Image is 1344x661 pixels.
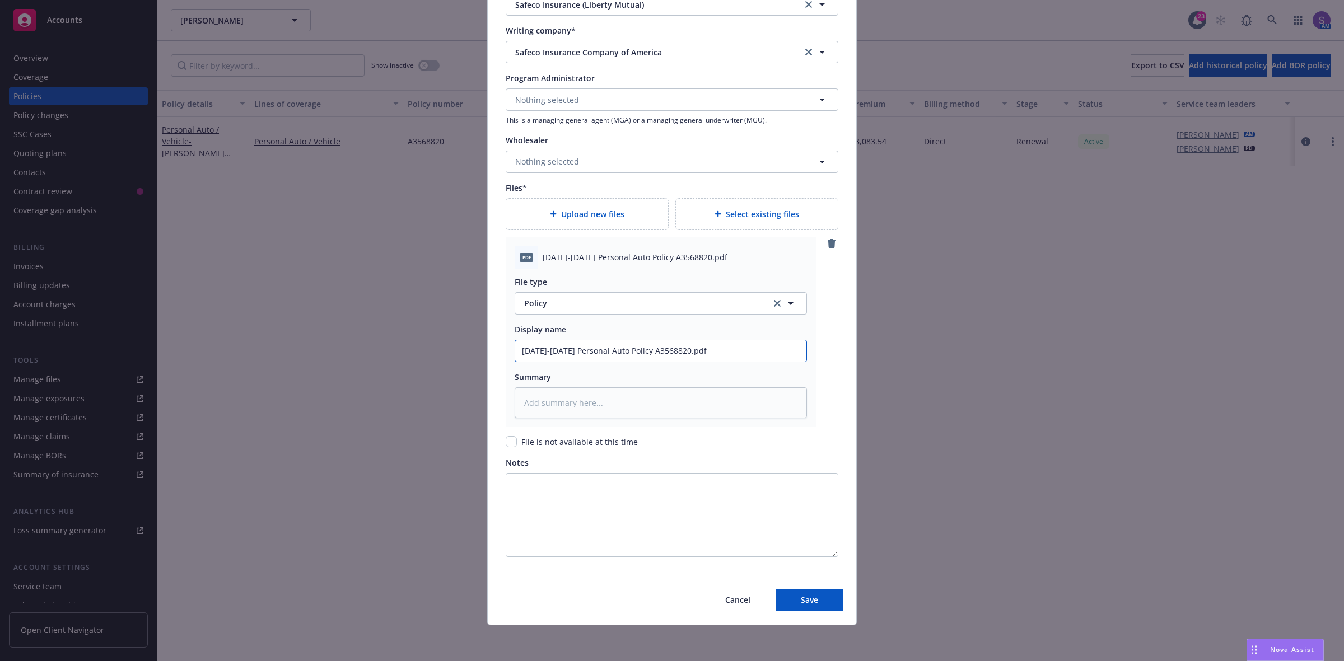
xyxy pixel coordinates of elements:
[801,594,818,605] span: Save
[506,135,548,146] span: Wholesaler
[726,208,799,220] span: Select existing files
[520,253,533,261] span: pdf
[506,198,669,230] div: Upload new files
[515,292,807,315] button: Policyclear selection
[506,88,838,111] button: Nothing selected
[515,276,547,287] span: File type
[506,182,527,193] span: Files*
[704,589,771,611] button: Cancel
[515,46,785,58] span: Safeco Insurance Company of America
[515,94,579,106] span: Nothing selected
[543,251,727,263] span: [DATE]-[DATE] Personal Auto Policy A3568820.pdf
[515,156,579,167] span: Nothing selected
[521,437,638,447] span: File is not available at this time
[825,237,838,250] a: remove
[506,41,838,63] button: Safeco Insurance Company of Americaclear selection
[725,594,750,605] span: Cancel
[675,198,838,230] div: Select existing files
[1247,639,1261,660] div: Drag to move
[771,297,784,310] a: clear selection
[1270,645,1314,654] span: Nova Assist
[515,340,806,362] input: Add display name here...
[506,151,838,173] button: Nothing selected
[515,372,551,382] span: Summary
[1247,639,1324,661] button: Nova Assist
[506,25,576,36] span: Writing company*
[561,208,624,220] span: Upload new files
[506,73,595,83] span: Program Administrator
[515,324,566,335] span: Display name
[802,45,815,59] a: clear selection
[506,457,529,468] span: Notes
[776,589,843,611] button: Save
[506,115,838,125] span: This is a managing general agent (MGA) or a managing general underwriter (MGU).
[524,297,758,309] span: Policy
